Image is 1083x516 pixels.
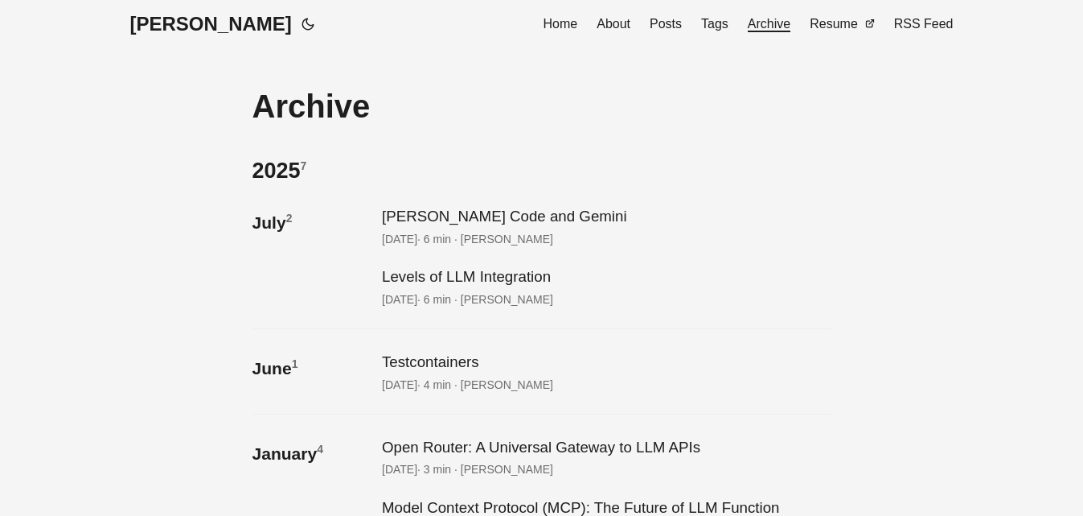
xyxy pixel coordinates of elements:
[252,158,831,184] h2: 2025
[810,17,858,31] span: Resume
[292,357,298,370] sup: 1
[378,200,831,252] a: post link to Claude Code and Gemini
[252,212,379,233] h3: July
[252,357,379,378] h3: June
[252,87,831,126] h1: Archive
[597,17,630,31] span: About
[252,443,379,464] h3: January
[748,17,790,32] span: Archive
[650,17,682,31] span: Posts
[378,260,831,312] a: post link to Levels of LLM Integration
[894,17,954,31] span: RSS Feed
[378,345,831,398] a: post link to Testcontainers
[544,17,578,31] span: Home
[317,443,323,456] sup: 4
[301,159,307,172] sup: 7
[378,431,831,483] a: post link to Open Router: A Universal Gateway to LLM APIs
[701,17,728,31] span: Tags
[286,212,293,225] sup: 2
